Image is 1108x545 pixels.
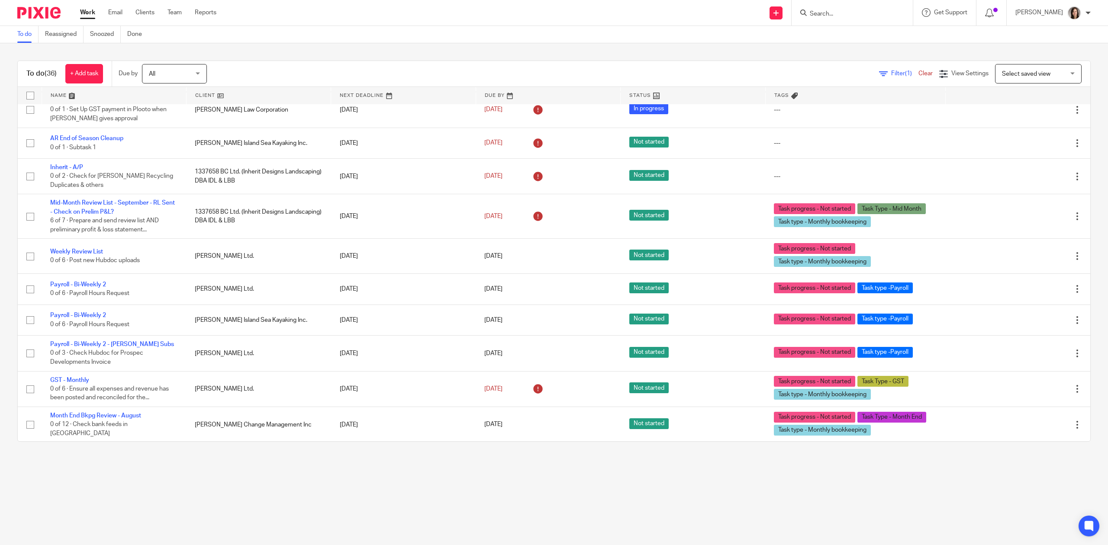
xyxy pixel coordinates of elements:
td: [DATE] [331,194,476,239]
a: Team [167,8,182,17]
a: Email [108,8,122,17]
td: [DATE] [331,159,476,194]
span: Not started [629,250,669,260]
span: Task progress - Not started [774,376,855,387]
span: Task progress - Not started [774,203,855,214]
td: [DATE] [331,336,476,371]
a: Payroll - Bi-Weekly 2 - [PERSON_NAME] Subs [50,341,174,347]
span: Task Type - GST [857,376,908,387]
span: View Settings [951,71,989,77]
span: Task progress - Not started [774,243,855,254]
span: 0 of 3 · Check Hubdoc for Prospec Developments Invoice [50,350,143,365]
span: Not started [629,210,669,221]
td: [PERSON_NAME] Ltd. [186,336,331,371]
span: Tags [774,93,789,98]
span: Task Type - Mid Month [857,203,926,214]
a: Reports [195,8,216,17]
a: AR End of Season Cleanup [50,135,123,141]
span: Task type - Monthly bookkeeping [774,389,871,400]
a: Clear [918,71,933,77]
span: Select saved view [1002,71,1050,77]
span: Not started [629,314,669,324]
a: Reassigned [45,26,84,43]
span: Task Type - Month End [857,412,926,423]
span: [DATE] [484,173,502,180]
span: (36) [45,70,57,77]
a: Clients [135,8,155,17]
span: 0 of 2 · Check for [PERSON_NAME] Recycling Duplicates & others [50,173,173,189]
span: Task progress - Not started [774,347,855,358]
td: [DATE] [331,92,476,128]
span: [DATE] [484,140,502,146]
td: [DATE] [331,274,476,305]
td: [PERSON_NAME] Island Sea Kayaking Inc. [186,128,331,158]
a: GST - Monthly [50,377,89,383]
td: [DATE] [331,305,476,335]
span: 0 of 6 · Payroll Hours Request [50,321,129,327]
a: Mid-Month Review List - September - RL Sent - Check on Prelim P&L? [50,200,175,215]
span: Filter [891,71,918,77]
span: In progress [629,103,668,114]
span: Task type - Monthly bookkeeping [774,425,871,436]
td: [DATE] [331,239,476,274]
td: [DATE] [331,407,476,442]
span: (1) [905,71,912,77]
span: 0 of 12 · Check bank feeds in [GEOGRAPHIC_DATA] [50,422,128,437]
h1: To do [26,69,57,78]
span: [DATE] [484,253,502,259]
a: Work [80,8,95,17]
td: [PERSON_NAME] Ltd. [186,239,331,274]
span: Task type -Payroll [857,347,913,358]
span: Task progress - Not started [774,314,855,324]
span: Not started [629,382,669,393]
p: [PERSON_NAME] [1015,8,1063,17]
span: All [149,71,155,77]
span: 0 of 1 · Subtask 1 [50,144,96,151]
a: Weekly Review List [50,249,103,255]
td: [DATE] [331,128,476,158]
span: [DATE] [484,317,502,323]
span: [DATE] [484,286,502,292]
span: [DATE] [484,422,502,428]
span: [DATE] [484,350,502,356]
div: --- [774,139,937,147]
a: Inherit - A/P [50,164,83,170]
span: Task type -Payroll [857,282,913,293]
span: Not started [629,282,669,293]
input: Search [809,10,887,18]
a: To do [17,26,39,43]
span: 0 of 6 · Post new Hubdoc uploads [50,257,140,263]
td: [DATE] [331,371,476,407]
span: 0 of 1 · Set Up GST payment in Plooto when [PERSON_NAME] gives approval [50,107,167,122]
td: 1337658 BC Ltd. (Inherit Designs Landscaping) DBA IDL & LBB [186,159,331,194]
td: [PERSON_NAME] Island Sea Kayaking Inc. [186,305,331,335]
a: Payroll - Bi-Weekly 2 [50,282,106,288]
span: Task type -Payroll [857,314,913,324]
img: Pixie [17,7,61,19]
span: Task type - Monthly bookkeeping [774,256,871,267]
img: Danielle%20photo.jpg [1067,6,1081,20]
span: Not started [629,347,669,358]
span: Task progress - Not started [774,282,855,293]
span: Task progress - Not started [774,412,855,423]
a: Payroll - Bi-Weekly 2 [50,312,106,318]
span: [DATE] [484,213,502,219]
a: Snoozed [90,26,121,43]
td: [PERSON_NAME] Ltd. [186,371,331,407]
div: --- [774,172,937,181]
span: 0 of 6 · Ensure all expenses and revenue has been posted and reconciled for the... [50,386,169,401]
span: Not started [629,418,669,429]
span: Get Support [934,10,967,16]
span: Not started [629,170,669,181]
span: Not started [629,137,669,147]
div: --- [774,106,937,114]
a: + Add task [65,64,103,83]
span: 0 of 6 · Payroll Hours Request [50,291,129,297]
td: [PERSON_NAME] Change Management Inc [186,407,331,442]
a: Month End Bkpg Review - August [50,413,141,419]
span: [DATE] [484,107,502,113]
span: Task type - Monthly bookkeeping [774,216,871,227]
span: [DATE] [484,386,502,392]
p: Due by [119,69,138,78]
td: [PERSON_NAME] Ltd. [186,274,331,305]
